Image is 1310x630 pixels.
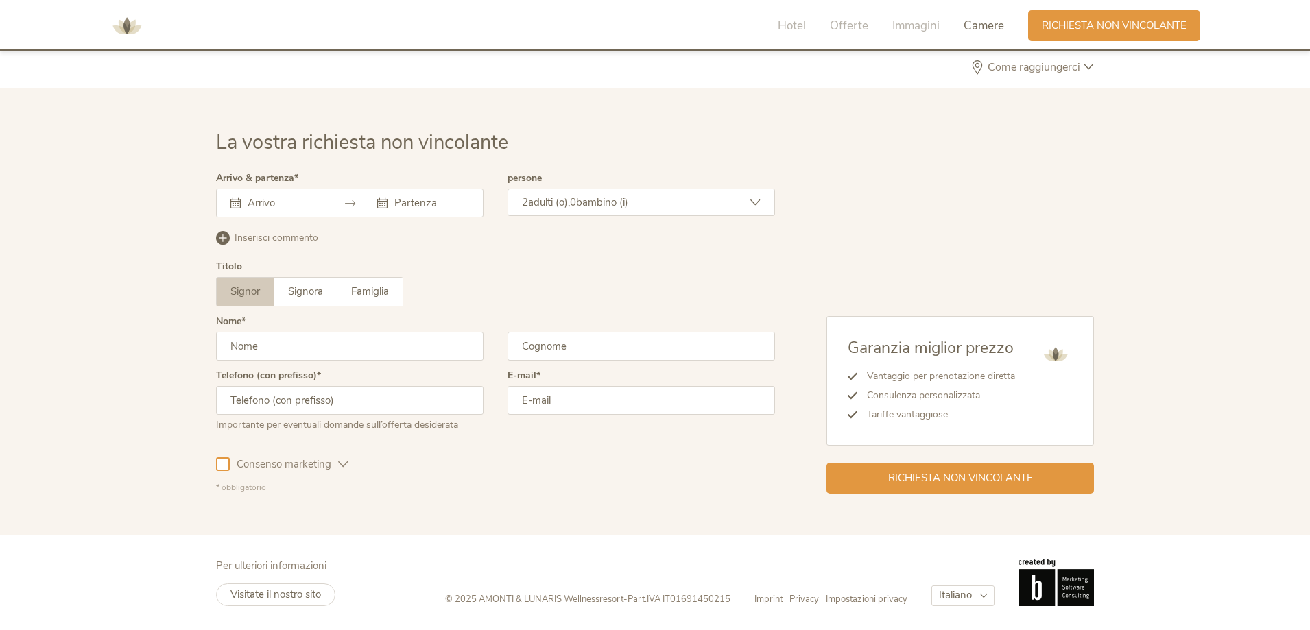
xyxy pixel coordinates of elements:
span: Offerte [830,18,868,34]
span: Visitate il nostro sito [230,587,321,601]
img: Brandnamic GmbH | Leading Hospitality Solutions [1019,559,1094,605]
span: Part.IVA IT01691450215 [628,593,730,605]
div: Importante per eventuali domande sull’offerta desiderata [216,415,484,432]
span: Signor [230,284,260,298]
span: Garanzia miglior prezzo [848,337,1014,359]
span: - [623,593,628,605]
label: persone [508,173,542,183]
a: Privacy [789,593,826,605]
input: Arrivo [244,196,322,210]
span: Immagini [892,18,940,34]
input: Partenza [391,196,469,210]
div: * obbligatorio [216,482,775,494]
div: Titolo [216,262,242,271]
li: Tariffe vantaggiose [857,405,1015,424]
input: E-mail [508,386,775,415]
span: © 2025 AMONTI & LUNARIS Wellnessresort [445,593,623,605]
span: Come raggiungerci [984,62,1084,73]
img: AMONTI & LUNARIS Wellnessresort [1038,337,1073,372]
img: AMONTI & LUNARIS Wellnessresort [106,5,147,47]
span: Richiesta non vincolante [888,471,1033,485]
label: Arrivo & partenza [216,173,298,183]
a: Impostazioni privacy [826,593,907,605]
span: Camere [964,18,1004,34]
span: Per ulteriori informazioni [216,559,326,572]
label: Telefono (con prefisso) [216,371,321,380]
span: bambino (i) [576,195,628,209]
span: adulti (o), [528,195,570,209]
a: Visitate il nostro sito [216,583,335,606]
input: Cognome [508,332,775,361]
span: Imprint [754,593,783,605]
span: Consenso marketing [230,457,338,472]
span: Signora [288,284,323,298]
a: Imprint [754,593,789,605]
span: La vostra richiesta non vincolante [216,129,508,156]
span: Richiesta non vincolante [1042,19,1187,33]
span: Hotel [778,18,806,34]
span: Inserisci commento [235,231,318,245]
span: 2 [522,195,528,209]
li: Consulenza personalizzata [857,386,1015,405]
span: 0 [570,195,576,209]
a: AMONTI & LUNARIS Wellnessresort [106,21,147,30]
input: Nome [216,332,484,361]
li: Vantaggio per prenotazione diretta [857,367,1015,386]
input: Telefono (con prefisso) [216,386,484,415]
span: Famiglia [351,284,389,298]
span: Privacy [789,593,819,605]
label: Nome [216,317,246,326]
label: E-mail [508,371,540,380]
